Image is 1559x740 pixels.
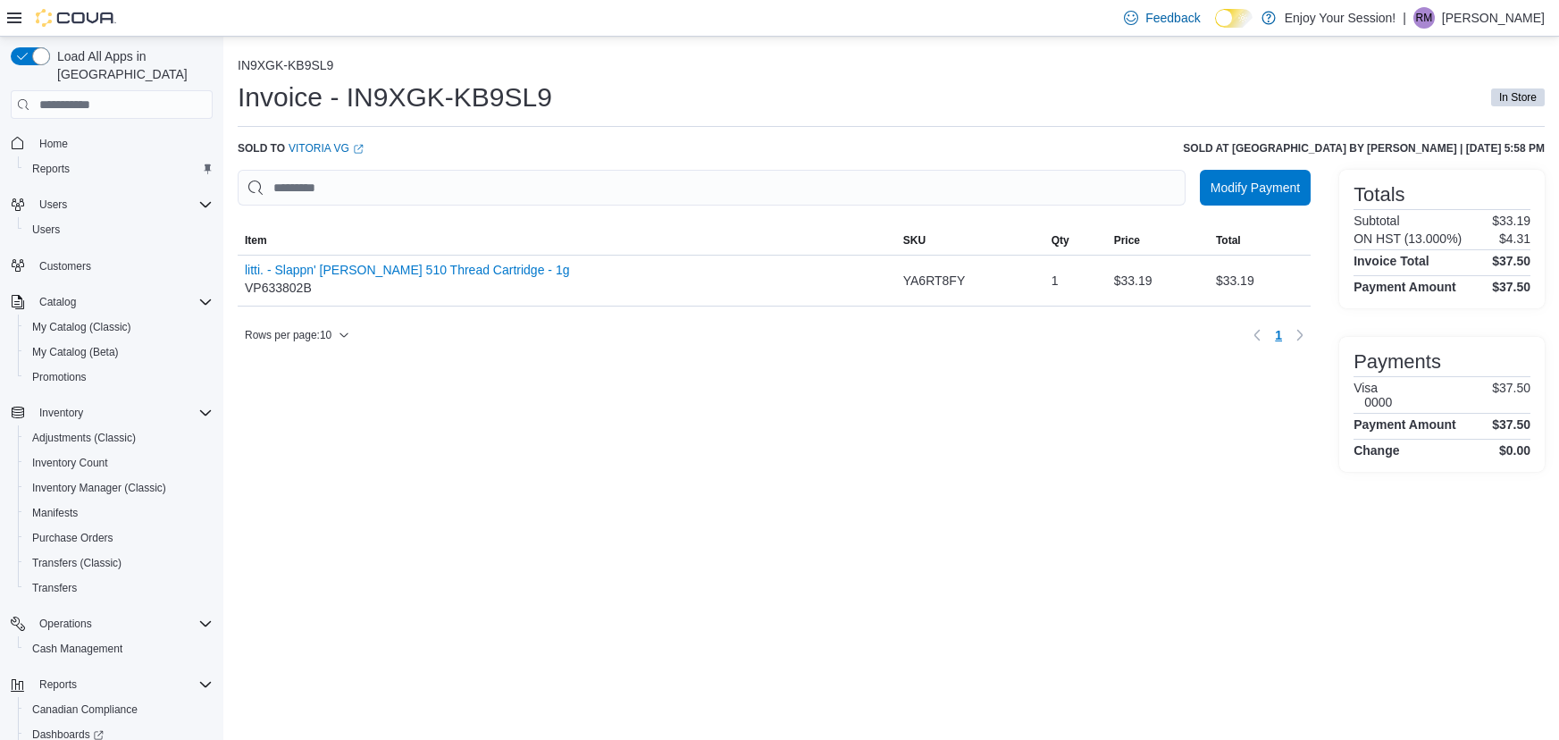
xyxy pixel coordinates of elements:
button: Purchase Orders [18,526,220,551]
span: Purchase Orders [25,527,213,549]
a: Transfers (Classic) [25,552,129,574]
button: Home [4,130,220,156]
span: Adjustments (Classic) [32,431,136,445]
span: Inventory Manager (Classic) [25,477,213,499]
ul: Pagination for table: MemoryTable from EuiInMemoryTable [1268,321,1289,349]
span: RM [1416,7,1433,29]
h6: ON HST (13.000%) [1354,231,1462,246]
a: Reports [25,158,77,180]
span: Reports [32,674,213,695]
span: Rows per page : 10 [245,328,331,342]
a: Vitoria VgExternal link [289,141,364,156]
h4: $37.50 [1492,254,1530,268]
button: Item [238,226,896,255]
div: $33.19 [1209,263,1311,299]
button: Operations [4,611,220,636]
span: Operations [39,617,92,631]
p: $4.31 [1499,231,1530,246]
span: Transfers (Classic) [25,552,213,574]
a: Users [25,219,67,240]
button: Reports [18,156,220,181]
span: Cash Management [25,638,213,660]
a: Home [32,133,75,155]
a: Manifests [25,502,85,524]
button: Cash Management [18,636,220,661]
button: Catalog [4,290,220,315]
span: Qty [1052,233,1069,248]
input: This is a search bar. As you type, the results lower in the page will automatically filter. [238,170,1186,206]
nav: An example of EuiBreadcrumbs [238,58,1545,76]
span: Catalog [32,291,213,313]
span: Inventory [39,406,83,420]
button: Inventory Manager (Classic) [18,475,220,500]
span: Modify Payment [1211,179,1300,197]
div: $33.19 [1107,263,1209,299]
button: Inventory [32,402,90,424]
button: Catalog [32,291,83,313]
span: Promotions [32,370,87,384]
span: Inventory Manager (Classic) [32,481,166,495]
a: Purchase Orders [25,527,121,549]
h4: Payment Amount [1354,280,1456,294]
span: Canadian Compliance [32,702,138,717]
button: Modify Payment [1200,170,1311,206]
button: litti. - Slappn' [PERSON_NAME] 510 Thread Cartridge - 1g [245,263,569,277]
a: Inventory Count [25,452,115,474]
span: 1 [1275,326,1282,344]
span: Price [1114,233,1140,248]
button: Reports [4,672,220,697]
span: My Catalog (Classic) [32,320,131,334]
span: Manifests [32,506,78,520]
h6: Visa [1354,381,1392,395]
button: Total [1209,226,1311,255]
button: Customers [4,253,220,279]
span: Load All Apps in [GEOGRAPHIC_DATA] [50,47,213,83]
button: Adjustments (Classic) [18,425,220,450]
span: Home [32,131,213,154]
p: $33.19 [1492,214,1530,228]
button: Users [4,192,220,217]
span: My Catalog (Classic) [25,316,213,338]
h6: 0000 [1364,395,1392,409]
span: Promotions [25,366,213,388]
a: My Catalog (Classic) [25,316,138,338]
span: Transfers (Classic) [32,556,122,570]
button: Reports [32,674,84,695]
button: Users [32,194,74,215]
span: My Catalog (Beta) [32,345,119,359]
button: Previous page [1246,324,1268,346]
span: SKU [903,233,926,248]
span: Transfers [32,581,77,595]
span: Adjustments (Classic) [25,427,213,449]
span: Dark Mode [1215,28,1216,29]
span: Customers [32,255,213,277]
button: Page 1 of 1 [1268,321,1289,349]
button: Qty [1044,226,1107,255]
span: Cash Management [32,642,122,656]
a: Adjustments (Classic) [25,427,143,449]
span: Transfers [25,577,213,599]
span: In Store [1491,88,1545,106]
button: Operations [32,613,99,635]
span: My Catalog (Beta) [25,341,213,363]
span: Reports [39,677,77,692]
img: Cova [36,9,116,27]
span: Users [39,198,67,212]
a: Transfers [25,577,84,599]
span: Users [32,194,213,215]
span: Reports [32,162,70,176]
span: Users [25,219,213,240]
h4: Invoice Total [1354,254,1429,268]
h1: Invoice - IN9XGK-KB9SL9 [238,80,552,115]
button: Manifests [18,500,220,526]
p: | [1403,7,1406,29]
h4: $0.00 [1499,443,1530,458]
div: Rahil Mansuri [1413,7,1435,29]
h4: Change [1354,443,1399,458]
h3: Totals [1354,184,1404,206]
h3: Payments [1354,351,1441,373]
span: Customers [39,259,91,273]
h4: $37.50 [1492,280,1530,294]
h6: Subtotal [1354,214,1399,228]
p: Enjoy Your Session! [1285,7,1396,29]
